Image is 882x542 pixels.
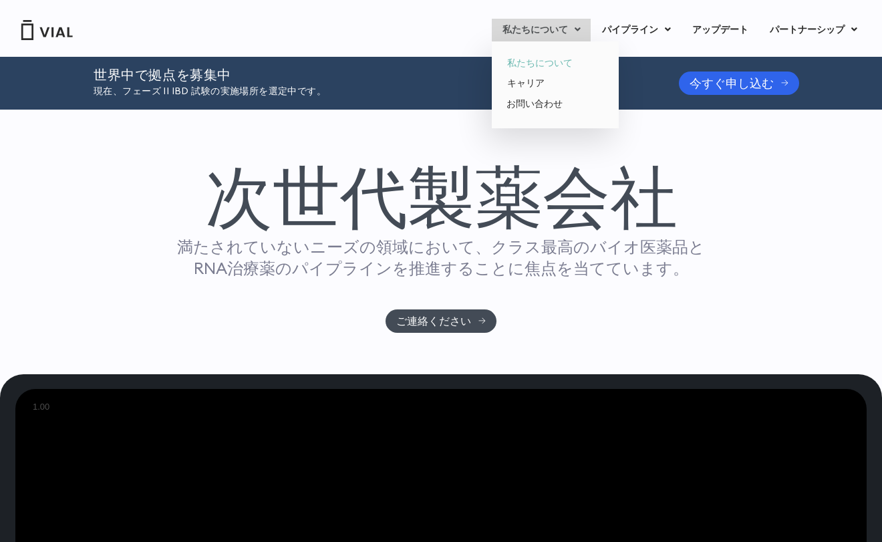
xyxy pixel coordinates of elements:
[507,56,573,70] font: 私たちについて
[692,23,748,36] font: アップデート
[770,23,845,36] font: パートナーシップ
[496,94,613,115] a: お問い合わせ
[94,85,326,97] font: 現在、フェーズ II IBD 試験の実施場所を選定中です。
[502,23,568,36] font: 私たちについて
[205,154,678,239] font: 次世代製薬会社
[177,237,705,277] font: 満たされていないニーズの領域において、クラス最高のバイオ医薬品とRNA治療薬のパイプラインを推進することに焦点を当てています。
[759,19,868,41] a: パートナーシップメニュー切り替え
[496,53,613,74] a: 私たちについて
[682,19,758,41] a: アップデート
[506,97,563,110] font: お問い合わせ
[94,66,231,83] font: 世界中で拠点を募集中
[492,19,591,41] a: 私たちについてメニュー切り替え
[386,309,496,333] a: ご連絡ください
[591,19,681,41] a: パイプラインメニュー切り替え
[690,76,774,91] font: 今すぐ申し込む
[602,23,658,36] font: パイプライン
[507,76,545,90] font: キャリア
[396,313,471,328] font: ご連絡ください
[679,72,799,95] a: 今すぐ申し込む
[20,20,73,40] img: バイアルロゴ
[496,73,613,94] a: キャリア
